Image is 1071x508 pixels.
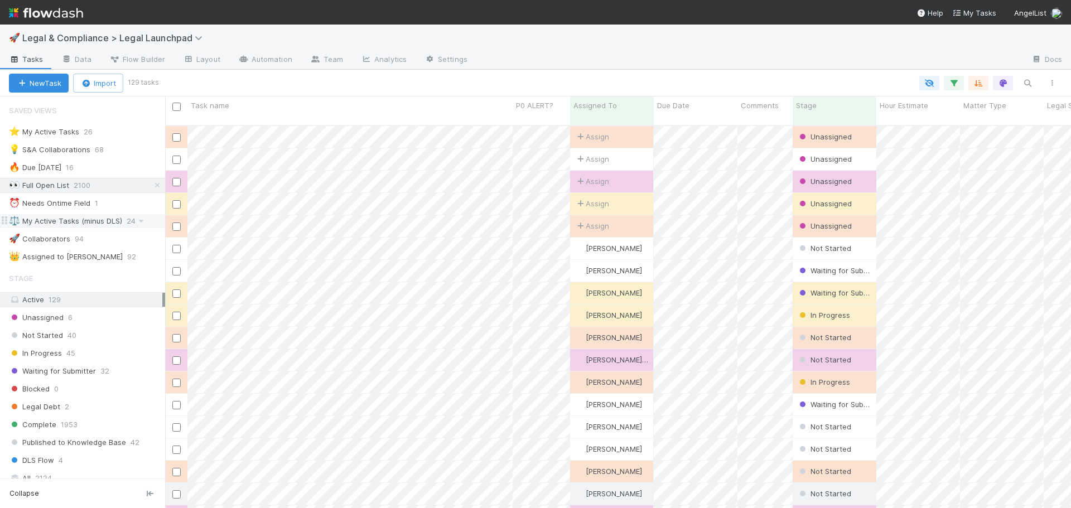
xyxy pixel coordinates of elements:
[586,467,642,476] span: [PERSON_NAME]
[172,312,181,320] input: Toggle Row Selected
[9,400,60,414] span: Legal Debt
[797,443,851,454] div: Not Started
[575,287,642,298] div: [PERSON_NAME]
[586,333,642,342] span: [PERSON_NAME]
[797,265,871,276] div: Waiting for Submitter
[586,444,642,453] span: [PERSON_NAME]
[9,196,90,210] div: Needs Ontime Field
[797,399,871,410] div: Waiting for Submitter
[575,220,609,231] span: Assign
[172,245,181,253] input: Toggle Row Selected
[9,178,69,192] div: Full Open List
[9,267,33,289] span: Stage
[131,436,139,449] span: 42
[352,51,416,69] a: Analytics
[35,471,52,485] span: 2124
[172,103,181,111] input: Toggle All Rows Selected
[797,378,850,386] span: In Progress
[9,453,54,467] span: DLS Flow
[174,51,229,69] a: Layout
[575,176,609,187] div: Assign
[797,176,852,187] div: Unassigned
[9,33,20,42] span: 🚀
[172,446,181,454] input: Toggle Row Selected
[9,232,70,246] div: Collaborators
[9,250,123,264] div: Assigned to [PERSON_NAME]
[575,333,584,342] img: avatar_9b18377c-2ab8-4698-9af2-31fe0779603e.png
[9,293,162,307] div: Active
[575,443,642,454] div: [PERSON_NAME]
[9,127,20,136] span: ⭐
[9,328,63,342] span: Not Started
[916,7,943,18] div: Help
[797,288,884,297] span: Waiting for Submitter
[797,444,851,453] span: Not Started
[575,332,642,343] div: [PERSON_NAME]
[9,198,20,207] span: ⏰
[586,378,642,386] span: [PERSON_NAME]
[100,364,109,378] span: 32
[575,244,584,253] img: avatar_ba76ddef-3fd0-4be4-9bc3-126ad567fcd5.png
[9,74,69,93] button: NewTask
[575,198,609,209] div: Assign
[127,250,147,264] span: 92
[9,471,162,485] div: All
[9,161,61,175] div: Due [DATE]
[797,266,884,275] span: Waiting for Submitter
[952,8,996,17] span: My Tasks
[586,266,642,275] span: [PERSON_NAME]
[95,196,109,210] span: 1
[49,295,61,304] span: 129
[9,143,90,157] div: S&A Collaborations
[9,488,39,499] span: Collapse
[741,100,779,111] span: Comments
[172,423,181,432] input: Toggle Row Selected
[68,311,73,325] span: 6
[573,100,617,111] span: Assigned To
[586,422,642,431] span: [PERSON_NAME]
[128,78,159,88] small: 129 tasks
[797,400,884,409] span: Waiting for Submitter
[797,467,851,476] span: Not Started
[586,244,642,253] span: [PERSON_NAME]
[575,421,642,432] div: [PERSON_NAME]
[796,100,817,111] span: Stage
[516,100,553,111] span: P0 ALERT?
[301,51,352,69] a: Team
[100,51,174,69] a: Flow Builder
[172,289,181,298] input: Toggle Row Selected
[575,243,642,254] div: [PERSON_NAME]
[9,180,20,190] span: 👀
[575,400,584,409] img: avatar_b5be9b1b-4537-4870-b8e7-50cc2287641b.png
[73,74,123,93] button: Import
[797,243,851,254] div: Not Started
[797,355,851,364] span: Not Started
[172,178,181,186] input: Toggle Row Selected
[172,334,181,342] input: Toggle Row Selected
[172,133,181,142] input: Toggle Row Selected
[1014,8,1046,17] span: AngelList
[880,100,928,111] span: Hour Estimate
[575,311,584,320] img: avatar_b5be9b1b-4537-4870-b8e7-50cc2287641b.png
[797,199,852,208] span: Unassigned
[797,466,851,477] div: Not Started
[797,154,852,163] span: Unassigned
[797,131,852,142] div: Unassigned
[575,265,642,276] div: [PERSON_NAME]
[575,466,642,477] div: [PERSON_NAME]
[9,99,57,122] span: Saved Views
[575,376,642,388] div: [PERSON_NAME]
[229,51,301,69] a: Automation
[65,400,69,414] span: 2
[797,333,851,342] span: Not Started
[575,354,648,365] div: [PERSON_NAME] Bridge
[797,311,850,320] span: In Progress
[67,328,76,342] span: 40
[172,267,181,275] input: Toggle Row Selected
[9,346,62,360] span: In Progress
[22,32,208,43] span: Legal & Compliance > Legal Launchpad
[797,153,852,165] div: Unassigned
[9,364,96,378] span: Waiting for Submitter
[84,125,104,139] span: 26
